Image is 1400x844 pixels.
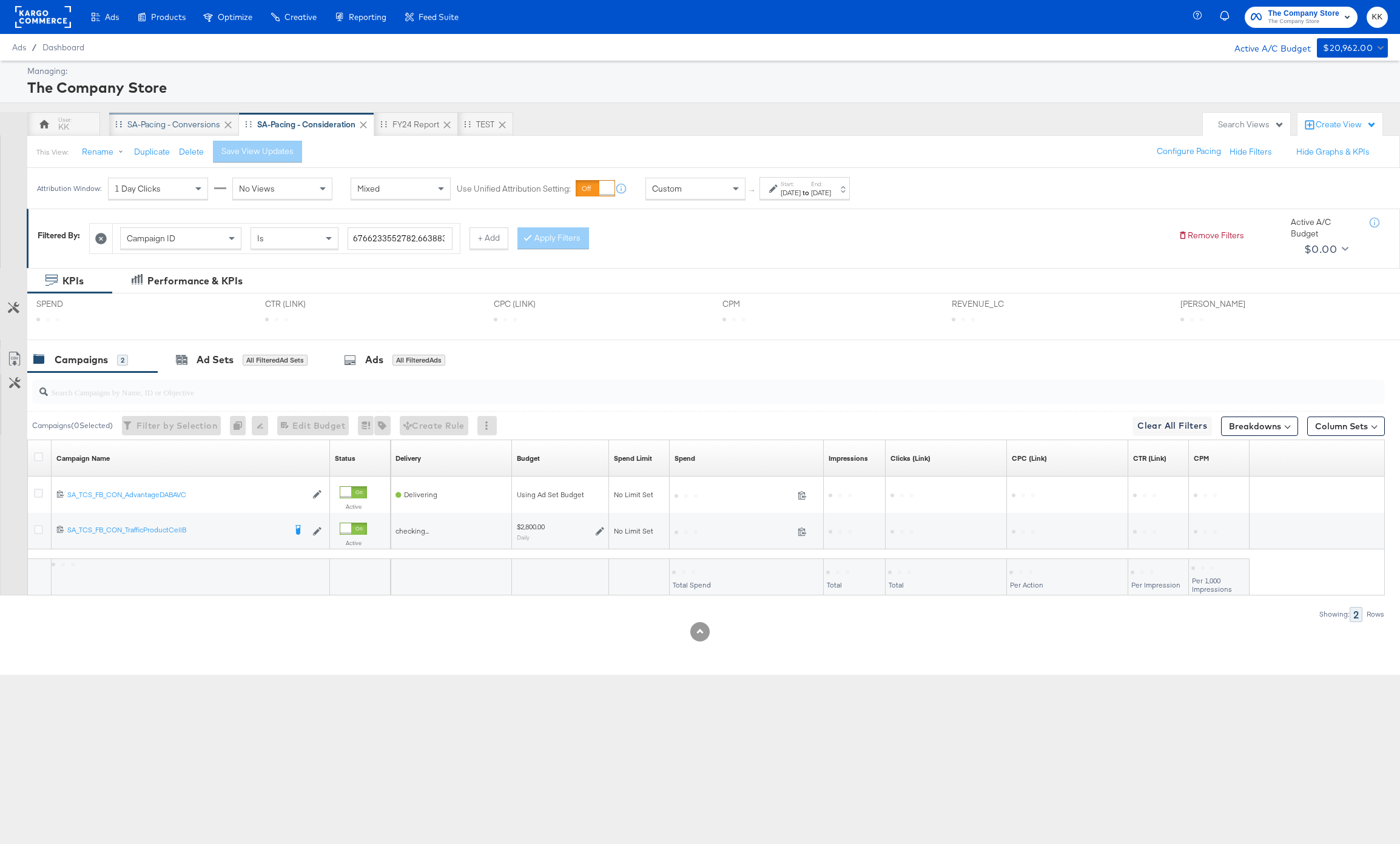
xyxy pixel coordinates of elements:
[614,490,653,499] span: No Limit Set
[1221,417,1298,436] button: Breakdowns
[517,454,540,463] a: The maximum amount you're willing to spend on your ads, on average each day or over the lifetime ...
[395,454,421,463] div: Delivery
[1307,417,1385,436] button: Column Sets
[395,526,429,535] span: checking...
[1132,417,1212,436] button: Clear All Filters
[127,119,220,130] div: SA-Pacing - Conversions
[265,298,356,310] span: CTR (LINK)
[890,454,931,463] a: The number of clicks on links appearing on your ad or Page that direct people to your sites off F...
[404,490,437,499] span: Delivering
[62,274,84,288] div: KPIs
[517,454,540,463] div: Budget
[517,490,604,500] div: Using Ad Set Budget
[245,121,252,127] div: Drag to reorder tab
[12,42,26,52] span: Ads
[243,355,308,366] div: All Filtered Ad Sets
[55,353,108,367] div: Campaigns
[348,227,453,250] input: Enter a search term
[675,454,695,463] a: The total amount spent to date.
[457,183,571,195] label: Use Unified Attribution Setting:
[781,180,801,188] label: Start:
[1178,230,1244,241] button: Remove Filters
[67,490,306,500] a: SA_TCS_FB_CON_AdvantageDABAVC
[36,184,102,193] div: Attribution Window:
[1222,38,1311,56] div: Active A/C Budget
[105,12,119,22] span: Ads
[811,180,831,188] label: End:
[1316,119,1376,131] div: Create View
[218,12,252,22] span: Optimize
[1371,10,1383,24] span: KK
[117,355,128,366] div: 2
[464,121,471,127] div: Drag to reorder tab
[1194,454,1209,463] div: CPM
[392,355,445,366] div: All Filtered Ads
[335,454,355,463] a: Shows the current state of your Ad Campaign.
[890,454,931,463] div: Clicks (Link)
[1192,576,1232,594] span: Per 1,000 Impressions
[127,233,175,244] span: Campaign ID
[1304,240,1337,258] div: $0.00
[1218,119,1284,130] div: Search Views
[56,454,110,463] div: Campaign Name
[340,539,367,547] label: Active
[517,522,545,532] div: $2,800.00
[1012,454,1047,463] a: The average cost for each link click you've received from your ad.
[1296,146,1370,158] button: Hide Graphs & KPIs
[1366,610,1385,618] div: Rows
[357,183,380,194] span: Mixed
[56,454,110,463] a: Your campaign name.
[614,454,652,463] div: Spend Limit
[340,503,367,511] label: Active
[829,454,868,463] div: Impressions
[115,183,161,194] span: 1 Day Clicks
[147,274,243,288] div: Performance & KPIs
[1317,38,1388,58] button: $20,962.00
[335,454,355,463] div: Status
[827,580,842,589] span: Total
[365,353,383,367] div: Ads
[1367,7,1388,28] button: KK
[1230,146,1272,158] button: Hide Filters
[284,12,317,22] span: Creative
[257,119,355,130] div: SA-Pacing - Consideration
[67,525,285,537] a: SA_TCS_FB_CON_TrafficProductCellB
[675,454,695,463] div: Spend
[115,121,122,127] div: Drag to reorder tab
[380,121,387,127] div: Drag to reorder tab
[673,580,711,589] span: Total Spend
[1268,7,1339,20] span: The Company Store
[1012,454,1047,463] div: CPC (Link)
[1010,580,1043,589] span: Per Action
[1194,454,1209,463] a: The average cost you've paid to have 1,000 impressions of your ad.
[134,146,170,158] button: Duplicate
[179,146,204,158] button: Delete
[32,420,113,431] div: Campaigns ( 0 Selected)
[42,42,84,52] a: Dashboard
[1245,7,1358,28] button: The Company StoreThe Company Store
[476,119,494,130] div: TEST
[469,227,508,249] button: + Add
[67,490,306,500] div: SA_TCS_FB_CON_AdvantageDABAVC
[614,454,652,463] a: If set, this is the maximum spend for your campaign.
[395,454,421,463] a: Reflects the ability of your Ad Campaign to achieve delivery based on ad states, schedule and bud...
[230,416,252,435] div: 0
[652,183,682,194] span: Custom
[392,119,439,130] div: FY24 Report
[1148,141,1230,162] button: Configure Pacing
[1323,41,1373,56] div: $20,962.00
[829,454,868,463] a: The number of times your ad was served. On mobile apps an ad is counted as served the first time ...
[614,526,653,535] span: No Limit Set
[494,298,585,310] span: CPC (LINK)
[801,188,811,197] strong: to
[151,12,186,22] span: Products
[811,188,831,198] div: [DATE]
[36,298,127,310] span: SPEND
[1131,580,1180,589] span: Per Impression
[58,121,69,133] div: KK
[36,147,69,157] div: This View:
[27,65,1385,77] div: Managing:
[27,77,1385,98] div: The Company Store
[747,189,758,193] span: ↑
